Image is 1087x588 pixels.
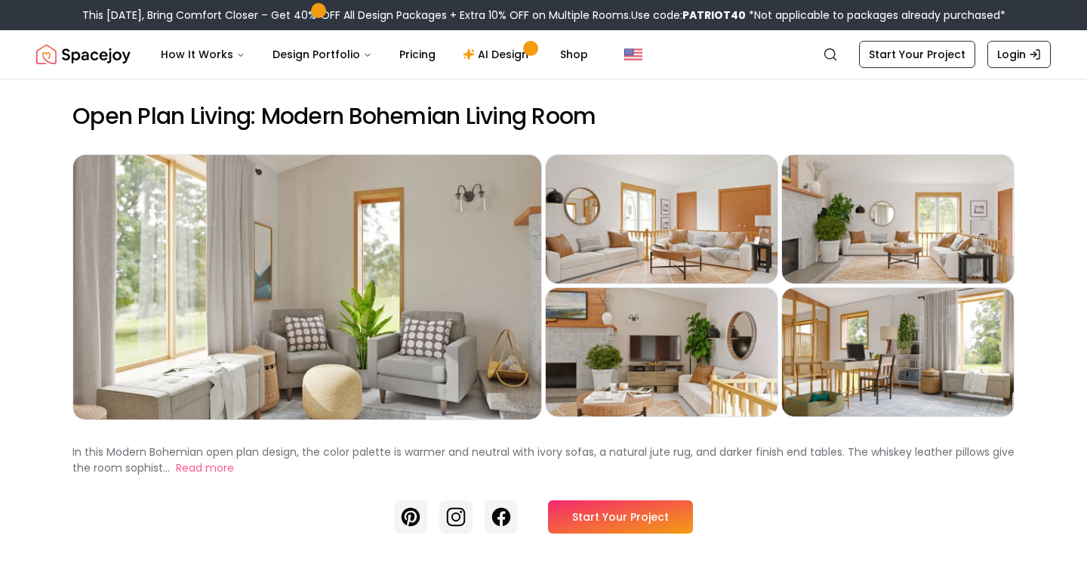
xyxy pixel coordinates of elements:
nav: Global [36,30,1051,79]
img: Spacejoy Logo [36,39,131,70]
img: United States [624,45,642,63]
a: Pricing [387,39,448,70]
nav: Main [149,39,600,70]
a: Start Your Project [548,500,693,534]
div: This [DATE], Bring Comfort Closer – Get 40% OFF All Design Packages + Extra 10% OFF on Multiple R... [82,8,1005,23]
a: Spacejoy [36,39,131,70]
a: Login [987,41,1051,68]
button: Design Portfolio [260,39,384,70]
button: How It Works [149,39,257,70]
p: In this Modern Bohemian open plan design, the color palette is warmer and neutral with ivory sofa... [72,444,1015,475]
span: *Not applicable to packages already purchased* [746,8,1005,23]
h2: Open Plan Living: Modern Bohemian Living Room [72,103,1015,130]
span: Use code: [631,8,746,23]
a: Start Your Project [859,41,975,68]
a: AI Design [451,39,545,70]
b: PATRIOT40 [682,8,746,23]
a: Shop [548,39,600,70]
button: Read more [176,460,234,476]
